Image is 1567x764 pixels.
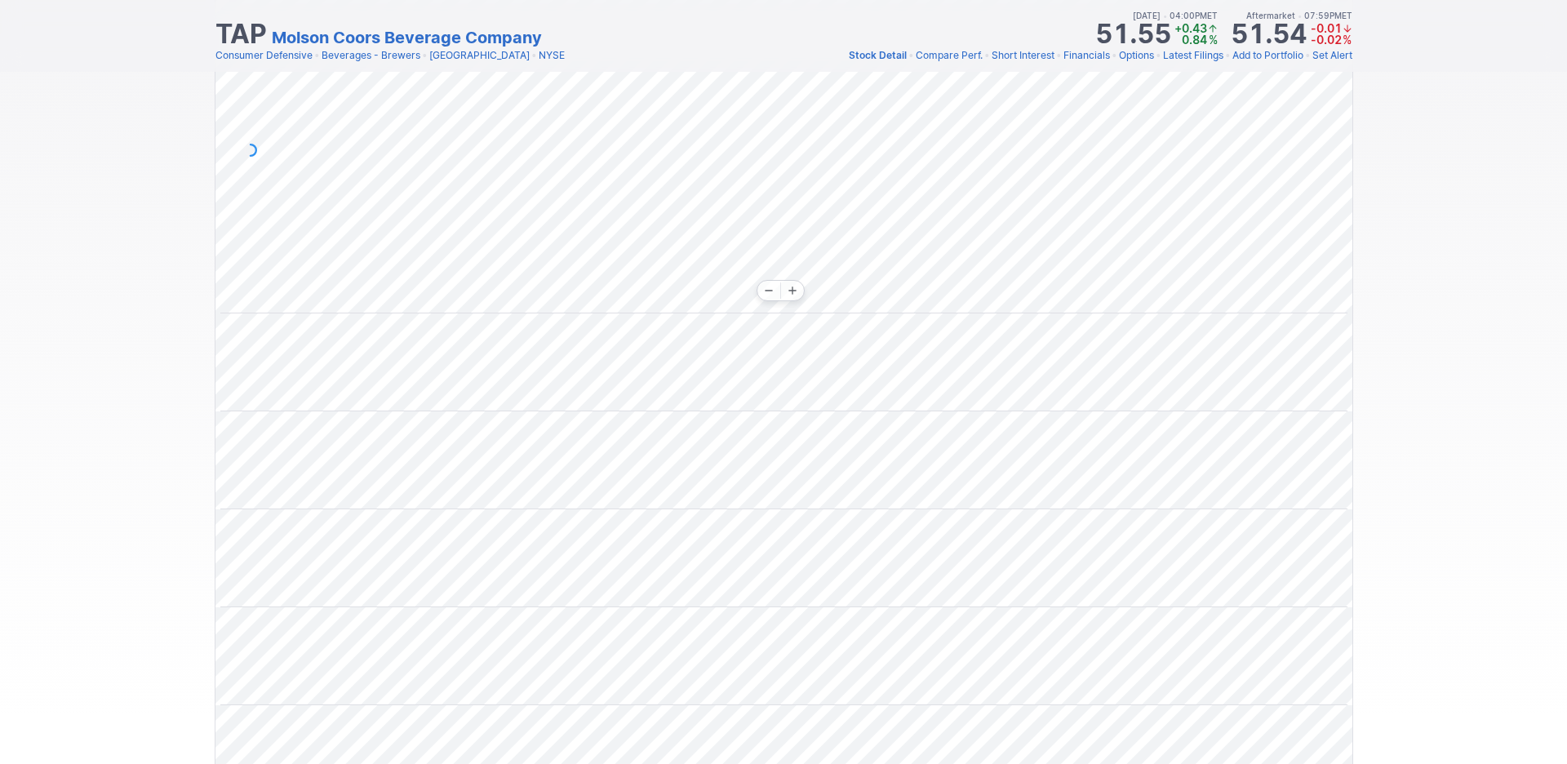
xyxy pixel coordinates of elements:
[992,47,1054,64] a: Short Interest
[1343,33,1352,47] span: %
[1231,21,1307,47] strong: 51.54
[1112,47,1117,64] span: •
[1312,47,1352,64] a: Set Alert
[916,49,983,61] span: Compare Perf.
[531,47,537,64] span: •
[1246,8,1352,23] span: Aftermarket 07:59PM ET
[422,47,428,64] span: •
[781,281,804,300] button: Zoom in
[1232,47,1303,64] a: Add to Portfolio
[1163,47,1223,64] a: Latest Filings
[1133,8,1218,23] span: [DATE] 04:00PM ET
[215,47,313,64] a: Consumer Defensive
[1174,21,1207,35] span: +0.43
[322,47,420,64] a: Beverages - Brewers
[272,26,542,49] a: Molson Coors Beverage Company
[1311,21,1342,35] span: -0.01
[314,47,320,64] span: •
[429,47,530,64] a: [GEOGRAPHIC_DATA]
[215,21,267,47] h1: TAP
[1182,33,1207,47] span: 0.84
[984,47,990,64] span: •
[539,47,565,64] a: NYSE
[849,47,907,64] a: Stock Detail
[1063,47,1110,64] a: Financials
[1305,47,1311,64] span: •
[1095,21,1171,47] strong: 51.55
[1298,11,1302,20] span: •
[1163,11,1167,20] span: •
[1225,47,1231,64] span: •
[916,47,983,64] a: Compare Perf.
[908,47,914,64] span: •
[849,49,907,61] span: Stock Detail
[757,281,780,300] button: Zoom out
[1311,33,1342,47] span: -0.02
[1119,47,1154,64] a: Options
[1209,33,1218,47] span: %
[1163,49,1223,61] span: Latest Filings
[1056,47,1062,64] span: •
[1156,47,1161,64] span: •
